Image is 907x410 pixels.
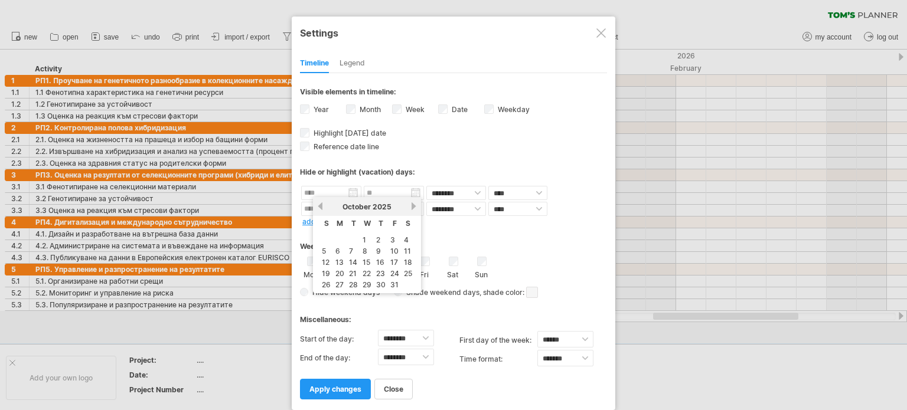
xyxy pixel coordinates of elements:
[389,245,400,257] a: 10
[375,234,381,245] a: 2
[321,245,327,257] a: 5
[403,105,425,114] label: Week
[334,279,345,290] a: 27
[389,279,400,290] a: 31
[342,202,371,211] span: October
[379,219,383,228] span: Thursday
[403,245,412,257] a: 11
[348,279,359,290] a: 28
[300,168,607,176] div: Hide or highlight (vacation) days:
[364,219,371,228] span: Wednesday
[361,245,368,257] a: 8
[300,379,371,399] a: apply changes
[302,217,349,226] a: add new date
[474,268,488,279] label: Sun
[402,288,479,297] span: Shade weekend days
[479,286,538,300] span: , shade color:
[403,268,413,279] a: 25
[459,350,537,369] label: Time format:
[384,385,403,393] span: close
[334,257,345,268] a: 13
[309,385,361,393] span: apply changes
[526,287,538,298] span: click here to change the shade color
[300,87,607,100] div: Visible elements in timeline:
[321,268,331,279] a: 19
[311,142,379,151] span: Reference date line
[351,219,356,228] span: Tuesday
[495,105,530,114] label: Weekday
[311,105,329,114] label: Year
[311,129,386,137] span: Highlight [DATE] date
[300,22,607,43] div: Settings
[300,304,607,327] div: Miscellaneous:
[374,379,413,399] a: close
[403,257,413,268] a: 18
[449,105,468,114] label: Date
[304,268,318,279] label: Mon
[348,268,358,279] a: 21
[357,105,381,114] label: Month
[340,54,365,73] div: Legend
[348,257,358,268] a: 14
[321,279,332,290] a: 26
[361,279,373,290] a: 29
[334,245,341,257] a: 6
[361,234,367,245] a: 1
[361,268,372,279] a: 22
[334,268,345,279] a: 20
[459,331,537,350] label: first day of the week:
[300,54,329,73] div: Timeline
[308,288,380,297] span: Hide weekend days
[375,245,382,257] a: 9
[445,268,460,279] label: Sat
[417,268,432,279] label: Fri
[316,202,325,211] a: previous
[348,245,354,257] a: 7
[321,257,331,268] a: 12
[375,257,386,268] a: 16
[361,257,371,268] a: 15
[300,349,378,368] label: End of the day:
[300,330,378,349] label: Start of the day:
[373,202,391,211] span: 2025
[389,257,399,268] a: 17
[403,234,410,245] a: 4
[337,219,343,228] span: Monday
[393,219,397,228] span: Friday
[389,234,396,245] a: 3
[324,219,329,228] span: Sunday
[300,231,607,254] div: Weekend days:
[406,219,410,228] span: Saturday
[409,202,418,211] a: next
[375,268,386,279] a: 23
[389,268,400,279] a: 24
[375,279,387,290] a: 30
